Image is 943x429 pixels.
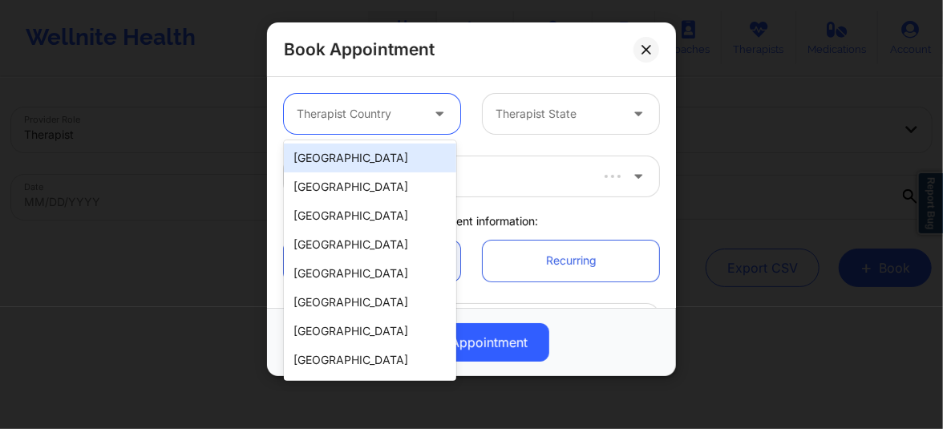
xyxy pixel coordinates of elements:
[284,144,456,172] div: [GEOGRAPHIC_DATA]
[284,317,456,346] div: [GEOGRAPHIC_DATA]
[273,213,670,229] div: Appointment information:
[284,288,456,317] div: [GEOGRAPHIC_DATA]
[284,172,456,201] div: [GEOGRAPHIC_DATA]
[284,38,435,60] h2: Book Appointment
[284,259,456,288] div: [GEOGRAPHIC_DATA]
[483,241,659,281] a: Recurring
[284,374,456,403] div: [GEOGRAPHIC_DATA]
[284,346,456,374] div: [GEOGRAPHIC_DATA]
[284,201,456,230] div: [GEOGRAPHIC_DATA]
[394,323,549,362] button: Book Appointment
[284,230,456,259] div: [GEOGRAPHIC_DATA]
